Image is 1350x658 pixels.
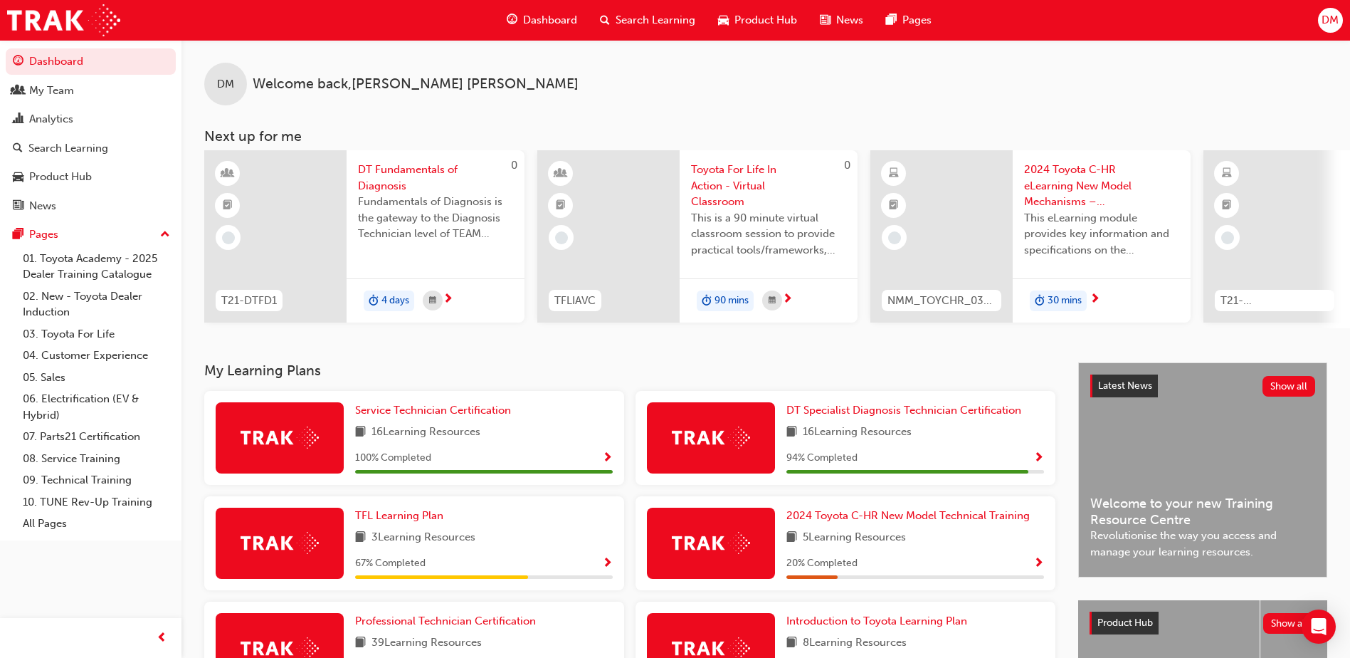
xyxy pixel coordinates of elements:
[1222,197,1232,215] span: booktick-icon
[1078,362,1327,578] a: Latest NewsShow allWelcome to your new Training Resource CentreRevolutionise the way you access a...
[889,197,899,215] span: booktick-icon
[6,106,176,132] a: Analytics
[13,200,23,213] span: news-icon
[1024,210,1179,258] span: This eLearning module provides key information and specifications on the powertrains associated w...
[355,402,517,419] a: Service Technician Certification
[714,293,749,309] span: 90 mins
[6,48,176,75] a: Dashboard
[355,613,542,630] a: Professional Technician Certification
[1033,558,1044,570] span: Show Progress
[1263,613,1317,634] button: Show all
[1048,293,1082,309] span: 30 mins
[870,150,1191,323] a: NMM_TOYCHR_032024_MODULE_22024 Toyota C-HR eLearning New Model Mechanisms – Powertrains (Module 2...
[820,11,830,29] span: news-icon
[616,12,695,28] span: Search Learning
[691,162,846,210] span: Toyota For Life In Action - Virtual Classroom
[17,469,176,491] a: 09. Technical Training
[1322,12,1339,28] span: DM
[1097,617,1153,629] span: Product Hub
[204,150,524,323] a: 0T21-DTFD1DT Fundamentals of DiagnosisFundamentals of Diagnosis is the gateway to the Diagnosis T...
[786,634,797,652] span: book-icon
[887,293,996,309] span: NMM_TOYCHR_032024_MODULE_2
[6,221,176,248] button: Pages
[602,452,613,465] span: Show Progress
[1090,528,1315,560] span: Revolutionise the way you access and manage your learning resources.
[29,83,74,99] div: My Team
[1090,612,1316,634] a: Product HubShow all
[217,76,234,93] span: DM
[803,634,907,652] span: 8 Learning Resources
[29,226,58,243] div: Pages
[355,555,426,572] span: 67 % Completed
[702,292,712,310] span: duration-icon
[507,11,517,29] span: guage-icon
[888,231,901,244] span: learningRecordVerb_NONE-icon
[13,56,23,68] span: guage-icon
[204,362,1055,379] h3: My Learning Plans
[17,367,176,389] a: 05. Sales
[1090,293,1100,306] span: next-icon
[556,164,566,183] span: learningResourceType_INSTRUCTOR_LED-icon
[786,402,1027,419] a: DT Specialist Diagnosis Technician Certification
[241,532,319,554] img: Trak
[1033,555,1044,573] button: Show Progress
[6,164,176,190] a: Product Hub
[555,231,568,244] span: learningRecordVerb_NONE-icon
[29,169,92,185] div: Product Hub
[786,424,797,442] span: book-icon
[6,193,176,219] a: News
[17,286,176,323] a: 02. New - Toyota Dealer Induction
[157,630,167,647] span: prev-icon
[786,529,797,547] span: book-icon
[17,388,176,426] a: 06. Electrification (EV & Hybrid)
[902,12,932,28] span: Pages
[1090,375,1315,397] a: Latest NewsShow all
[223,197,233,215] span: booktick-icon
[17,248,176,286] a: 01. Toyota Academy - 2025 Dealer Training Catalogue
[253,76,579,93] span: Welcome back , [PERSON_NAME] [PERSON_NAME]
[1222,164,1232,183] span: learningResourceType_ELEARNING-icon
[1033,452,1044,465] span: Show Progress
[17,426,176,448] a: 07. Parts21 Certification
[355,615,536,627] span: Professional Technician Certification
[782,293,793,306] span: next-icon
[17,448,176,470] a: 08. Service Training
[1024,162,1179,210] span: 2024 Toyota C-HR eLearning New Model Mechanisms – Powertrains (Module 2)
[600,11,610,29] span: search-icon
[355,509,443,522] span: TFL Learning Plan
[7,4,120,36] a: Trak
[13,85,23,98] span: people-icon
[355,424,366,442] span: book-icon
[1302,610,1336,644] div: Open Intercom Messenger
[429,292,436,310] span: calendar-icon
[241,427,319,449] img: Trak
[718,11,729,29] span: car-icon
[369,292,379,310] span: duration-icon
[691,210,846,258] span: This is a 90 minute virtual classroom session to provide practical tools/frameworks, behaviours a...
[602,449,613,467] button: Show Progress
[1220,293,1329,309] span: T21-PTHV_HYBRID_PRE_READ
[1221,231,1234,244] span: learningRecordVerb_NONE-icon
[29,198,56,214] div: News
[1090,496,1315,528] span: Welcome to your new Training Resource Centre
[358,162,513,194] span: DT Fundamentals of Diagnosis
[443,293,453,306] span: next-icon
[786,509,1030,522] span: 2024 Toyota C-HR New Model Technical Training
[786,404,1021,417] span: DT Specialist Diagnosis Technician Certification
[355,529,366,547] span: book-icon
[602,555,613,573] button: Show Progress
[160,226,170,244] span: up-icon
[6,135,176,162] a: Search Learning
[355,450,431,466] span: 100 % Completed
[786,508,1035,524] a: 2024 Toyota C-HR New Model Technical Training
[803,529,906,547] span: 5 Learning Resources
[554,293,596,309] span: TFLIAVC
[836,12,863,28] span: News
[17,491,176,513] a: 10. TUNE Rev-Up Training
[1035,292,1045,310] span: duration-icon
[28,140,108,157] div: Search Learning
[786,615,967,627] span: Introduction to Toyota Learning Plan
[672,427,750,449] img: Trak
[222,231,235,244] span: learningRecordVerb_NONE-icon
